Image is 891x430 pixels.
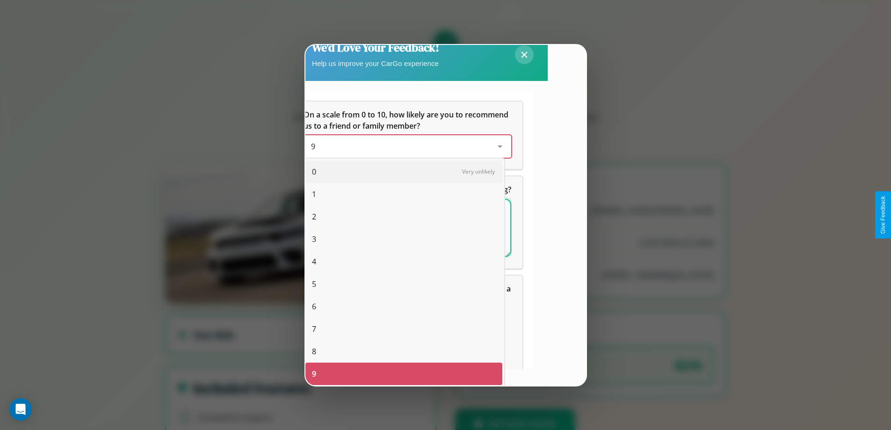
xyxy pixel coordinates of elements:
div: 6 [305,295,502,318]
div: 2 [305,205,502,228]
div: 4 [305,250,502,273]
span: On a scale from 0 to 10, how likely are you to recommend us to a friend or family member? [304,109,510,131]
span: 7 [312,323,316,335]
div: 0 [305,160,502,183]
div: 10 [305,385,502,408]
span: 5 [312,278,316,290]
div: 1 [305,183,502,205]
p: Help us improve your CarGo experience [312,57,439,70]
span: 9 [311,141,315,152]
span: What can we do to make your experience more satisfying? [304,184,511,195]
div: 9 [305,363,502,385]
span: 9 [312,368,316,379]
div: Give Feedback [880,196,886,234]
span: 0 [312,166,316,177]
div: On a scale from 0 to 10, how likely are you to recommend us to a friend or family member? [292,102,522,169]
div: Open Intercom Messenger [9,398,32,421]
div: 5 [305,273,502,295]
span: 8 [312,346,316,357]
span: 4 [312,256,316,267]
span: 2 [312,211,316,222]
span: 6 [312,301,316,312]
div: On a scale from 0 to 10, how likely are you to recommend us to a friend or family member? [304,135,511,158]
span: Which of the following features do you value the most in a vehicle? [304,284,513,305]
h5: On a scale from 0 to 10, how likely are you to recommend us to a friend or family member? [304,109,511,131]
div: 7 [305,318,502,340]
div: 3 [305,228,502,250]
div: 8 [305,340,502,363]
span: Very unlikely [462,168,495,175]
span: 1 [312,189,316,200]
h2: We'd Love Your Feedback! [312,40,439,55]
span: 3 [312,233,316,245]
